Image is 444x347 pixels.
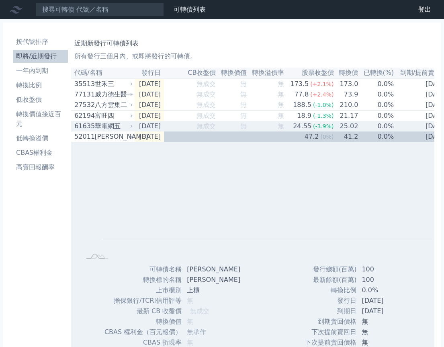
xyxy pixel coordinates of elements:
[104,306,182,316] td: 最新 CB 收盤價
[305,296,357,306] td: 發行日
[13,80,68,90] li: 轉換比例
[278,122,284,130] span: 無
[284,68,334,78] th: 股票收盤價
[334,89,359,100] td: 73.9
[305,264,357,275] td: 發行總額(百萬)
[104,316,182,327] td: 轉換價值
[310,91,334,98] span: (+2.4%)
[13,162,68,172] li: 高賣回報酬率
[13,109,68,129] li: 轉換價值接近百元
[74,132,92,142] div: 52011
[196,133,216,140] span: 無成交
[334,131,359,142] td: 41.2
[13,133,68,143] li: 低轉換溢價
[74,111,92,121] div: 62194
[240,80,247,88] span: 無
[196,112,216,119] span: 無成交
[104,285,182,296] td: 上市櫃別
[357,306,417,316] td: [DATE]
[196,80,216,88] span: 無成交
[13,146,68,159] a: CBAS權利金
[13,64,68,77] a: 一年內到期
[357,296,417,306] td: [DATE]
[357,264,417,275] td: 100
[95,132,131,142] div: [PERSON_NAME]
[240,90,247,98] span: 無
[13,66,68,76] li: 一年內到期
[135,100,164,111] td: [DATE]
[13,108,68,130] a: 轉換價值接近百元
[334,111,359,121] td: 21.17
[334,78,359,89] td: 173.0
[182,264,247,275] td: [PERSON_NAME]
[278,112,284,119] span: 無
[278,133,284,140] span: 無
[289,79,311,89] div: 173.5
[358,89,394,100] td: 0.0%
[412,3,438,16] a: 登出
[187,339,193,346] span: 無
[278,101,284,109] span: 無
[310,81,334,87] span: (+2.1%)
[135,111,164,121] td: [DATE]
[95,121,131,131] div: 華電網五
[187,318,193,325] span: 無
[74,90,92,99] div: 77131
[104,264,182,275] td: 可轉債名稱
[293,90,311,99] div: 77.8
[13,35,68,48] a: 按代號排序
[240,133,247,140] span: 無
[71,68,134,78] th: 代碼/名稱
[358,78,394,89] td: 0.0%
[104,327,182,337] td: CBAS 權利金（百元報價）
[164,68,216,78] th: CB收盤價
[95,90,131,99] div: 威力德生醫一
[240,112,247,119] span: 無
[358,111,394,121] td: 0.0%
[104,275,182,285] td: 轉換標的名稱
[240,122,247,130] span: 無
[190,307,209,315] span: 無成交
[95,111,131,121] div: 富旺四
[74,121,92,131] div: 61635
[305,285,357,296] td: 轉換比例
[13,95,68,105] li: 低收盤價
[74,39,431,48] h1: 近期新發行可轉債列表
[13,37,68,47] li: 按代號排序
[303,132,321,142] div: 47.2
[135,131,164,142] td: [DATE]
[357,316,417,327] td: 無
[358,131,394,142] td: 0.0%
[305,275,357,285] td: 最新餘額(百萬)
[240,101,247,109] span: 無
[13,50,68,63] a: 即將/近期發行
[135,121,164,131] td: [DATE]
[278,80,284,88] span: 無
[74,51,431,61] p: 所有發行三個月內、或即將發行的可轉債。
[74,79,92,89] div: 35513
[74,100,92,110] div: 27532
[320,133,334,140] span: (0%)
[305,327,357,337] td: 下次提前賣回日
[313,113,334,119] span: (-1.3%)
[187,328,206,336] span: 無承作
[247,68,284,78] th: 轉換溢價率
[13,132,68,145] a: 低轉換溢價
[174,6,206,13] a: 可轉債列表
[313,123,334,129] span: (-3.9%)
[135,68,164,78] th: 發行日
[305,316,357,327] td: 到期賣回價格
[13,93,68,106] a: 低收盤價
[196,90,216,98] span: 無成交
[95,100,131,110] div: 八方雲集二
[13,51,68,61] li: 即將/近期發行
[357,327,417,337] td: 無
[104,296,182,306] td: 擔保銀行/TCRI信用評等
[295,111,313,121] div: 18.9
[196,101,216,109] span: 無成交
[305,306,357,316] td: 到期日
[95,79,131,89] div: 世禾三
[291,121,313,131] div: 24.55
[94,154,432,250] g: Chart
[334,100,359,111] td: 210.0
